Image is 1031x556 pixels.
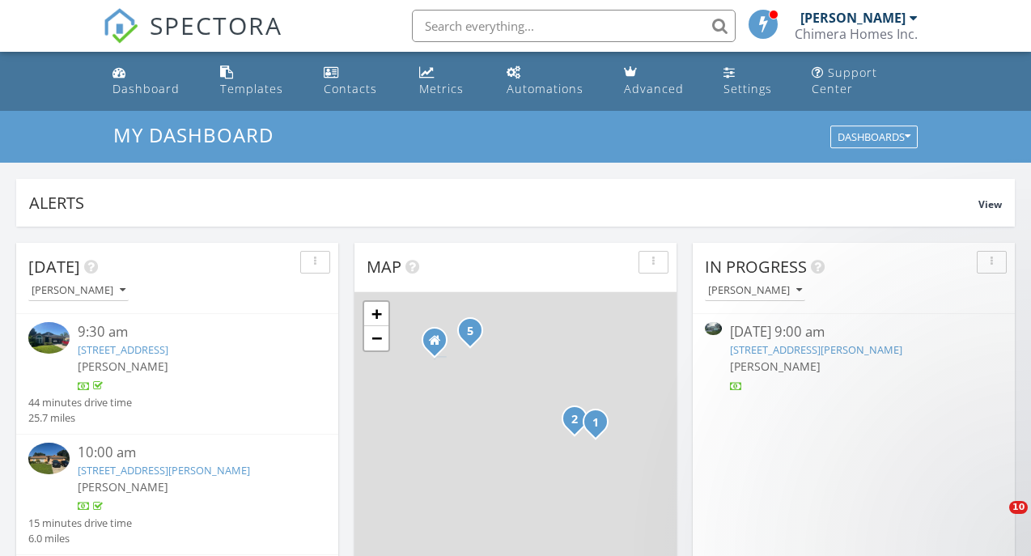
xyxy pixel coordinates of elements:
div: [PERSON_NAME] [708,285,802,296]
div: [DATE] 9:00 am [730,322,978,342]
div: Settings [723,81,772,96]
div: 1001 Tequesta Trail, Lake Wales, FL 33898 [596,422,605,431]
div: 10:00 am [78,443,301,463]
div: 6.0 miles [28,531,132,546]
i: 1 [592,418,599,429]
div: Dashboard [112,81,180,96]
a: [DATE] 9:00 am [STREET_ADDRESS][PERSON_NAME] [PERSON_NAME] [705,322,1003,394]
a: 10:00 am [STREET_ADDRESS][PERSON_NAME] [PERSON_NAME] 15 minutes drive time 6.0 miles [28,443,326,546]
button: [PERSON_NAME] [705,280,805,302]
span: SPECTORA [150,8,282,42]
span: 10 [1009,501,1028,514]
a: Support Center [805,58,925,104]
div: Alerts [29,192,978,214]
div: Dashboards [838,132,910,143]
button: [PERSON_NAME] [28,280,129,302]
img: 9368675%2Fcover_photos%2F8V1uE49EXPZhoDYarTDt%2Fsmall.jpg [28,322,70,353]
div: Advanced [624,81,684,96]
i: 2 [571,414,578,426]
div: [PERSON_NAME] [800,10,906,26]
a: [STREET_ADDRESS][PERSON_NAME] [78,463,250,477]
span: [PERSON_NAME] [730,359,821,374]
div: Support Center [812,65,877,96]
a: [STREET_ADDRESS][PERSON_NAME] [730,342,902,357]
iframe: Intercom live chat [976,501,1015,540]
img: 9368705%2Fcover_photos%2FY2dSoUlAPKgeWZiH7OMp%2Fsmall.jpg [28,443,70,473]
div: 9:30 am [78,322,301,342]
a: Zoom out [364,326,388,350]
div: Templates [220,81,283,96]
div: Contacts [324,81,377,96]
a: Metrics [413,58,487,104]
div: Automations [507,81,583,96]
a: Templates [214,58,304,104]
a: Contacts [317,58,400,104]
img: The Best Home Inspection Software - Spectora [103,8,138,44]
i: 5 [467,326,473,337]
span: [DATE] [28,256,80,278]
div: Metrics [419,81,464,96]
div: [PERSON_NAME] [32,285,125,296]
div: Chimera Homes Inc. [795,26,918,42]
a: Automations (Basic) [500,58,605,104]
button: Dashboards [830,126,918,149]
a: Zoom in [364,302,388,326]
div: 44 minutes drive time [28,395,132,410]
span: Map [367,256,401,278]
input: Search everything... [412,10,736,42]
a: Settings [717,58,792,104]
a: 9:30 am [STREET_ADDRESS] [PERSON_NAME] 44 minutes drive time 25.7 miles [28,322,326,426]
a: Advanced [617,58,704,104]
span: View [978,197,1002,211]
a: SPECTORA [103,22,282,56]
span: My Dashboard [113,121,274,148]
a: [STREET_ADDRESS] [78,342,168,357]
div: 1906 18th St NW, Winter Haven, FL 33881 [470,330,480,340]
div: 11 Lake Arrowhead Drive, Winter Haven FL 33880 [435,340,444,350]
span: In Progress [705,256,807,278]
span: [PERSON_NAME] [78,479,168,494]
div: 25.7 miles [28,410,132,426]
a: Dashboard [106,58,201,104]
span: [PERSON_NAME] [78,359,168,374]
img: 9368544%2Fcover_photos%2FSGvILqmHJM4CubIsdRpb%2Fsmall.jpg [705,322,722,334]
div: 15 minutes drive time [28,516,132,531]
div: 799 Barclay Terrace, Lake Wales, FL 33853 [575,418,584,428]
